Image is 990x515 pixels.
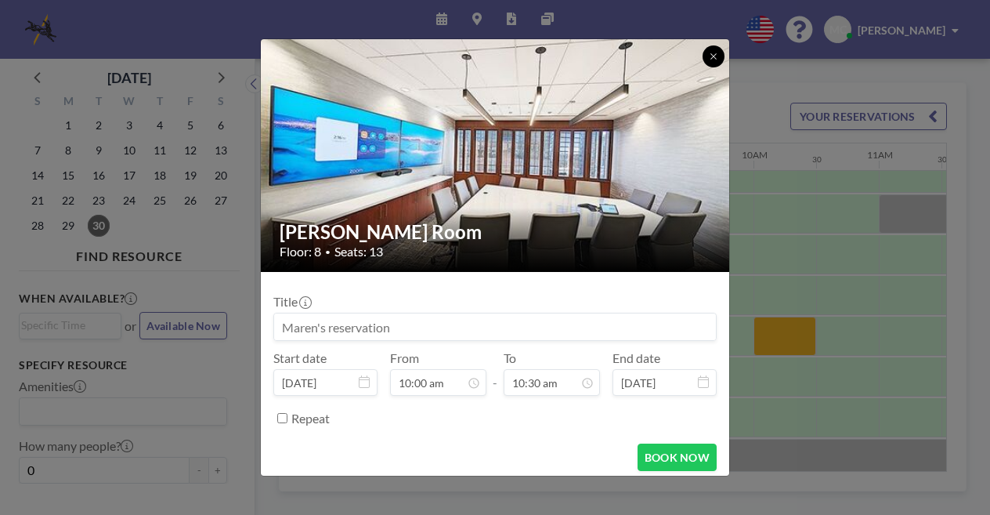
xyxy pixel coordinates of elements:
[638,444,717,471] button: BOOK NOW
[274,314,716,340] input: Maren's reservation
[291,411,330,426] label: Repeat
[273,294,310,310] label: Title
[504,350,516,366] label: To
[334,244,383,259] span: Seats: 13
[280,220,712,244] h2: [PERSON_NAME] Room
[493,356,497,390] span: -
[325,246,331,258] span: •
[280,244,321,259] span: Floor: 8
[273,350,327,366] label: Start date
[390,350,419,366] label: From
[612,350,660,366] label: End date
